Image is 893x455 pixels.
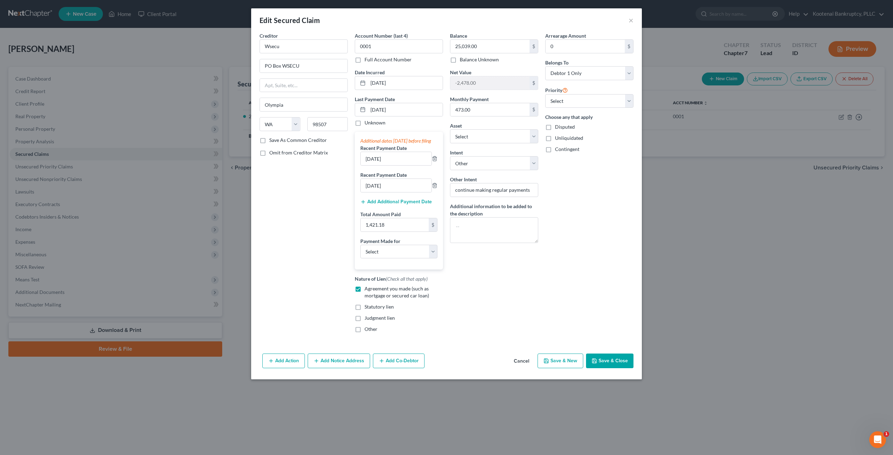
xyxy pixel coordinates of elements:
label: Additional information to be added to the description [450,203,538,217]
input: Specify... [450,183,538,197]
div: $ [530,103,538,116]
input: 0.00 [546,40,625,53]
input: Enter zip... [307,117,348,131]
input: 0.00 [450,103,530,116]
div: Edit Secured Claim [260,15,320,25]
label: Net Value [450,69,471,76]
input: Enter address... [260,59,347,73]
label: Account Number (last 4) [355,32,408,39]
label: Payment Made for [360,237,400,245]
label: Total Amount Paid [360,211,401,218]
label: Arrearage Amount [545,32,586,39]
div: $ [530,76,538,90]
label: Intent [450,149,463,156]
input: 0.00 [361,218,429,232]
label: Nature of Lien [355,275,428,282]
label: Balance Unknown [460,56,499,63]
span: Statutory lien [365,304,394,310]
button: Cancel [508,354,535,368]
label: Recent Payment Date [360,144,407,152]
label: Last Payment Date [355,96,395,103]
input: -- [361,152,432,165]
label: Priority [545,86,568,94]
div: Additional dates [DATE] before filing [360,137,437,144]
button: Add Additional Payment Date [360,199,432,205]
input: 0.00 [450,40,530,53]
button: Add Action [262,354,305,368]
div: $ [625,40,633,53]
label: Monthly Payment [450,96,489,103]
span: Omit from Creditor Matrix [269,150,328,156]
input: XXXX [355,39,443,53]
input: Enter city... [260,98,347,111]
span: Creditor [260,33,278,39]
span: 1 [884,431,889,437]
input: 0.00 [450,76,530,90]
label: Date Incurred [355,69,385,76]
input: MM/DD/YYYY [368,103,443,116]
input: MM/DD/YYYY [368,76,443,90]
label: Full Account Number [365,56,412,63]
span: Other [365,326,377,332]
button: Add Notice Address [308,354,370,368]
label: Save As Common Creditor [269,137,327,144]
button: Save & Close [586,354,633,368]
span: Belongs To [545,60,569,66]
label: Choose any that apply [545,113,633,121]
label: Unknown [365,119,385,126]
span: Asset [450,123,462,129]
label: Balance [450,32,467,39]
div: $ [530,40,538,53]
label: Recent Payment Date [360,171,407,179]
input: Search creditor by name... [260,39,348,53]
div: $ [429,218,437,232]
button: Add Co-Debtor [373,354,425,368]
span: (Check all that apply) [386,276,428,282]
button: Save & New [538,354,583,368]
label: Other Intent [450,176,477,183]
span: Agreement you made (such as mortgage or secured car loan) [365,286,429,298]
iframe: Intercom live chat [869,431,886,448]
span: Contingent [555,146,579,152]
span: Unliquidated [555,135,583,141]
input: -- [361,179,432,192]
input: Apt, Suite, etc... [260,79,347,92]
span: Disputed [555,124,575,130]
span: Judgment lien [365,315,395,321]
button: × [629,16,633,24]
